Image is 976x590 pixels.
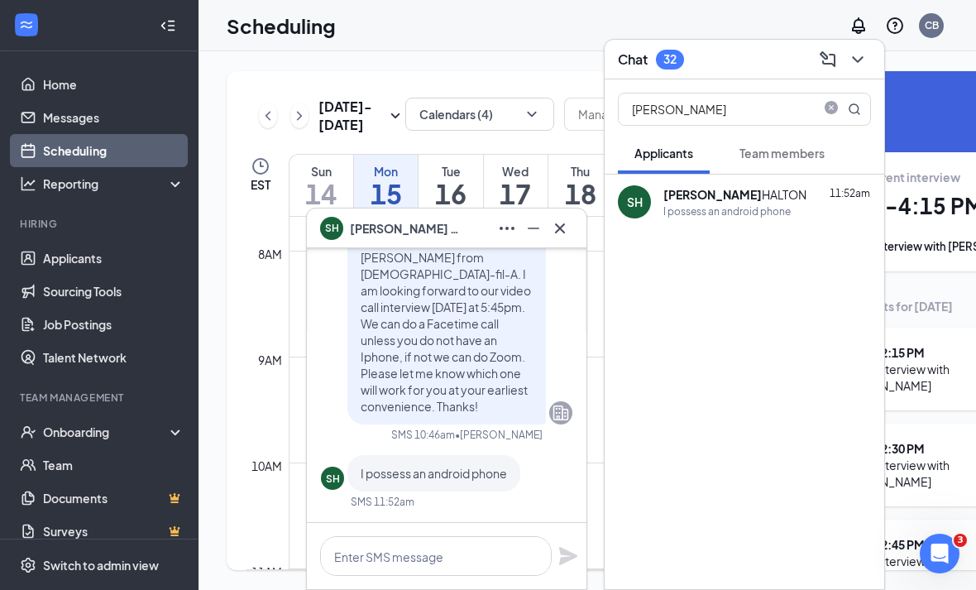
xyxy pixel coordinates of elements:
a: SurveysCrown [43,515,184,548]
a: September 14, 2025 [289,155,353,216]
svg: Settings [20,557,36,573]
h1: 15 [354,180,418,208]
div: Hiring [20,217,181,231]
svg: Company [551,403,571,423]
a: September 18, 2025 [548,155,612,216]
span: 11:52am [830,187,870,199]
div: Reporting [43,175,185,192]
div: Onboarding [43,424,170,440]
svg: Notifications [849,16,868,36]
svg: QuestionInfo [885,16,905,36]
button: ComposeMessage [815,46,841,73]
a: Sourcing Tools [43,275,184,308]
span: Team members [739,146,825,161]
a: Home [43,68,184,101]
div: CB [925,18,939,32]
svg: SmallChevronDown [385,106,405,126]
span: close-circle [821,101,841,118]
span: EST [251,176,270,193]
button: ChevronLeft [259,103,277,128]
div: Team Management [20,391,181,405]
svg: ComposeMessage [818,50,838,70]
iframe: Intercom live chat [920,534,959,573]
h1: 18 [548,180,612,208]
span: • [PERSON_NAME] [455,428,543,442]
a: DocumentsCrown [43,482,184,515]
svg: ChevronLeft [260,106,276,126]
svg: ChevronRight [291,106,308,126]
input: Search applicant [619,94,815,125]
h1: 14 [289,180,353,208]
span: [PERSON_NAME] HALTON [350,219,466,237]
svg: Minimize [524,218,543,238]
b: [PERSON_NAME] [663,187,762,202]
span: close-circle [821,101,841,114]
svg: ChevronDown [524,106,540,122]
div: Sun [289,163,353,180]
svg: UserCheck [20,424,36,440]
a: Applicants [43,242,184,275]
span: Hey [PERSON_NAME]! This is [PERSON_NAME] from [DEMOGRAPHIC_DATA]-fil-A. I am looking forward to o... [361,233,531,414]
button: Minimize [520,215,547,242]
h1: 16 [419,180,482,208]
svg: ChevronDown [848,50,868,70]
svg: MagnifyingGlass [848,103,861,116]
svg: Collapse [160,17,176,34]
h1: 17 [484,180,548,208]
span: Applicants [634,146,693,161]
div: HALTON [663,186,806,203]
div: Switch to admin view [43,557,159,573]
div: Mon [354,163,418,180]
div: 10am [248,457,285,475]
button: Cross [547,215,573,242]
button: Calendars (4)ChevronDown [405,98,554,131]
button: Ellipses [494,215,520,242]
div: I possess an android phone [663,204,791,218]
span: I possess an android phone [361,466,507,481]
div: SMS 11:52am [351,495,414,509]
div: SMS 10:46am [391,428,455,442]
svg: Plane [558,546,578,566]
a: Team [43,448,184,482]
h1: Scheduling [227,12,336,40]
div: SH [326,472,340,486]
button: ChevronRight [290,103,309,128]
a: Talent Network [43,341,184,374]
input: Manage availability [578,105,696,123]
div: 9am [255,351,285,369]
svg: Analysis [20,175,36,192]
svg: WorkstreamLogo [18,17,35,33]
a: Job Postings [43,308,184,341]
a: September 16, 2025 [419,155,482,216]
span: 3 [954,534,967,547]
h3: Chat [618,50,648,69]
div: 11am [248,563,285,581]
a: September 15, 2025 [354,155,418,216]
div: Thu [548,163,612,180]
a: Scheduling [43,134,184,167]
svg: Clock [251,156,270,176]
button: ChevronDown [844,46,871,73]
a: Messages [43,101,184,134]
svg: Cross [550,218,570,238]
a: September 17, 2025 [484,155,548,216]
h3: [DATE] - [DATE] [318,98,385,134]
div: Tue [419,163,482,180]
div: 32 [663,52,677,66]
div: 8am [255,245,285,263]
div: Wed [484,163,548,180]
svg: Ellipses [497,218,517,238]
div: SH [627,194,643,210]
